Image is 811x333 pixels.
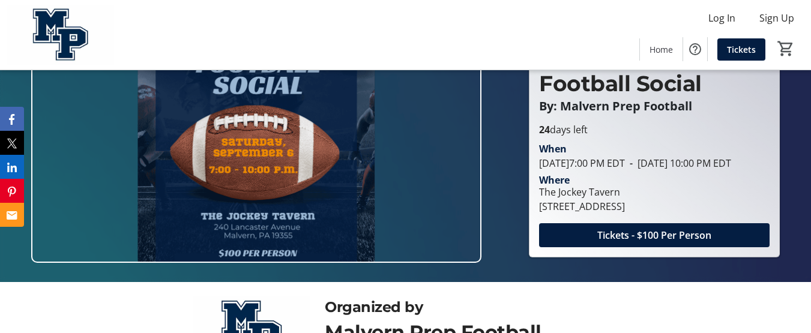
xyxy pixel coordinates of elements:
div: [STREET_ADDRESS] [539,199,625,214]
span: Malvern Prep Football Social [539,38,702,97]
button: Help [683,37,707,61]
p: days left [539,122,770,137]
button: Tickets - $100 Per Person [539,223,770,247]
span: [DATE] 10:00 PM EDT [625,157,731,170]
img: Malvern Prep Football's Logo [7,5,114,65]
button: Log In [699,8,745,28]
a: Tickets [717,38,765,61]
span: 24 [539,123,550,136]
span: Tickets - $100 Per Person [597,228,711,242]
img: Campaign CTA Media Photo [31,10,481,263]
button: Cart [775,38,797,59]
span: - [625,157,638,170]
span: Tickets [727,43,756,56]
div: Where [539,175,570,185]
span: Home [650,43,673,56]
span: Sign Up [759,11,794,25]
p: By: Malvern Prep Football [539,100,770,113]
div: Organized by [325,296,617,318]
a: Home [640,38,683,61]
span: Log In [708,11,735,25]
div: When [539,142,567,156]
button: Sign Up [750,8,804,28]
div: The Jockey Tavern [539,185,625,199]
span: [DATE] 7:00 PM EDT [539,157,625,170]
